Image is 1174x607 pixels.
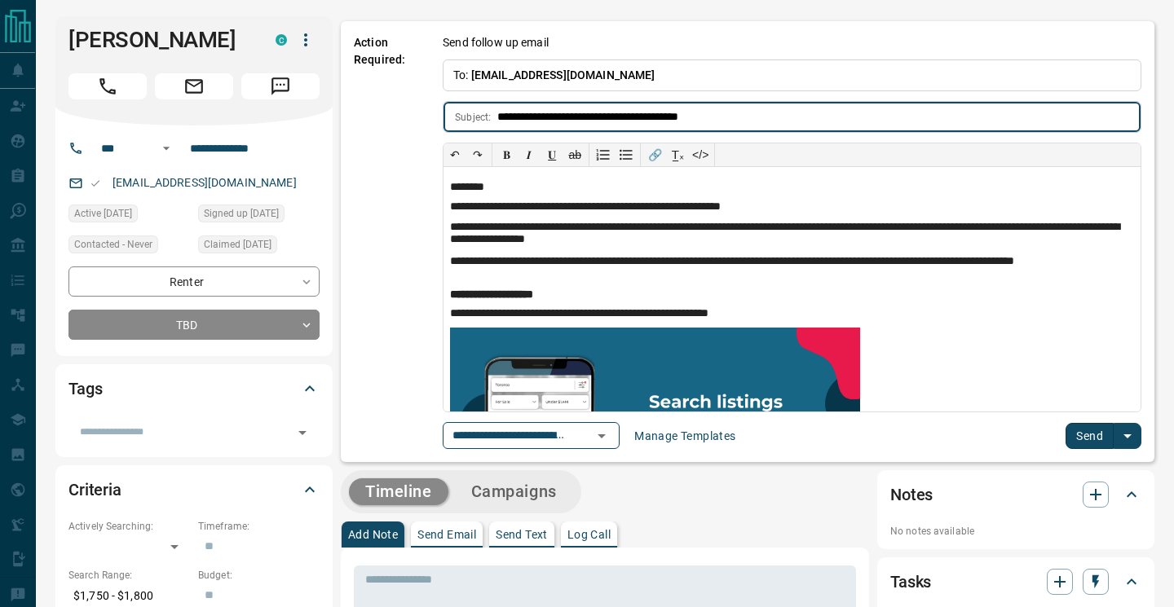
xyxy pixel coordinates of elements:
[348,529,398,540] p: Add Note
[204,236,271,253] span: Claimed [DATE]
[68,477,121,503] h2: Criteria
[68,470,320,509] div: Criteria
[548,148,556,161] span: 𝐔
[466,143,489,166] button: ↷
[349,478,448,505] button: Timeline
[68,27,251,53] h1: [PERSON_NAME]
[68,568,190,583] p: Search Range:
[625,423,745,449] button: Manage Templates
[68,376,102,402] h2: Tags
[204,205,279,222] span: Signed up [DATE]
[567,529,611,540] p: Log Call
[113,176,297,189] a: [EMAIL_ADDRESS][DOMAIN_NAME]
[890,562,1141,601] div: Tasks
[68,73,147,99] span: Call
[689,143,712,166] button: </>
[643,143,666,166] button: 🔗
[276,34,287,46] div: condos.ca
[354,34,418,449] p: Action Required:
[518,143,541,166] button: 𝑰
[443,34,549,51] p: Send follow up email
[1066,423,1141,449] div: split button
[450,328,860,507] img: search_like_a_pro.png
[890,482,933,508] h2: Notes
[1066,423,1114,449] button: Send
[198,205,320,227] div: Tue Jul 29 2025
[666,143,689,166] button: T̲ₓ
[590,424,613,447] button: Open
[496,529,548,540] p: Send Text
[90,178,101,189] svg: Email Valid
[68,205,190,227] div: Mon Aug 11 2025
[68,266,320,297] div: Renter
[592,143,615,166] button: Numbered list
[291,421,314,444] button: Open
[155,73,233,99] span: Email
[198,519,320,534] p: Timeframe:
[568,148,581,161] s: ab
[890,524,1141,539] p: No notes available
[541,143,563,166] button: 𝐔
[443,59,1141,91] p: To:
[455,478,573,505] button: Campaigns
[68,519,190,534] p: Actively Searching:
[890,569,931,595] h2: Tasks
[495,143,518,166] button: 𝐁
[455,110,491,125] p: Subject:
[157,139,176,158] button: Open
[444,143,466,166] button: ↶
[198,235,320,258] div: Mon Aug 11 2025
[68,310,320,340] div: TBD
[563,143,586,166] button: ab
[890,475,1141,514] div: Notes
[471,68,655,81] span: [EMAIL_ADDRESS][DOMAIN_NAME]
[74,236,152,253] span: Contacted - Never
[241,73,320,99] span: Message
[74,205,132,222] span: Active [DATE]
[615,143,638,166] button: Bullet list
[198,568,320,583] p: Budget:
[68,369,320,408] div: Tags
[417,529,476,540] p: Send Email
